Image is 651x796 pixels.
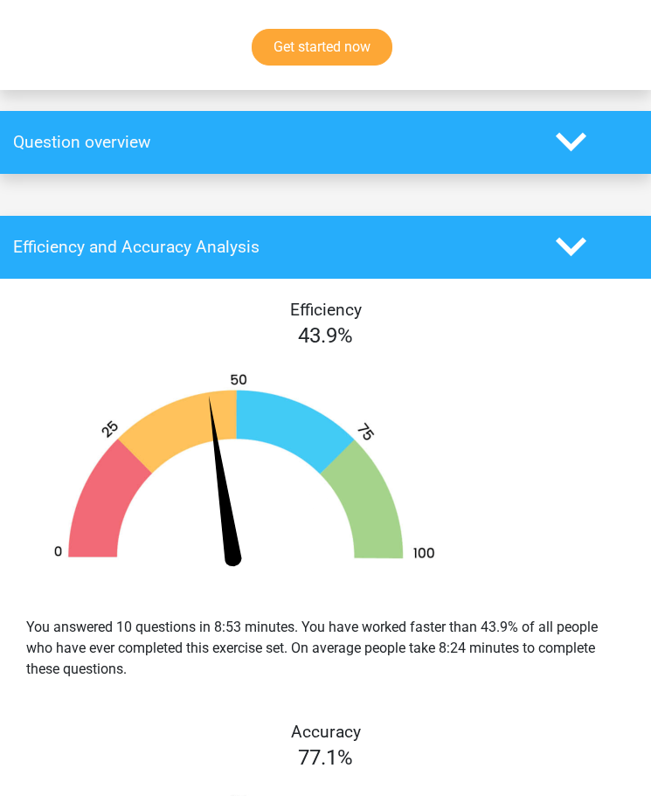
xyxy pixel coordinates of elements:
[13,237,530,257] h4: Efficiency and Accuracy Analysis
[13,300,638,320] h4: Efficiency
[26,617,625,680] div: You answered 10 questions in 8:53 minutes. You have worked faster than 43.9% of all people who ha...
[298,745,353,770] span: 77.1%
[298,323,353,348] span: 43.9%
[13,722,638,742] h4: Accuracy
[252,29,392,66] a: Get started now
[13,132,530,152] h4: Question overview
[26,372,463,575] img: 44.7b37acb1dd65.png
